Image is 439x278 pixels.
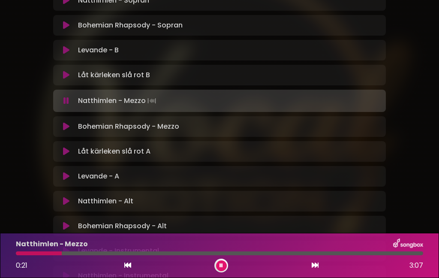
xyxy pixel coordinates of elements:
font: Låt kärleken slå rot A [78,146,150,156]
img: waveform4.gif [146,95,158,107]
font: Natthimlen - Mezzo [16,239,88,249]
img: songbox-logo-white.png [393,239,423,250]
font: Bohemian Rhapsody - Sopran [78,20,183,30]
font: Bohemian Rhapsody - Alt [78,221,167,231]
font: Levande - B [78,45,119,55]
font: Natthimlen - Mezzo [78,96,146,106]
span: 0:21 [16,260,27,270]
font: 3:07 [409,260,423,270]
font: Natthimlen - Alt [78,196,133,206]
font: Bohemian Rhapsody - Mezzo [78,121,179,131]
font: Låt kärleken slå rot B [78,70,150,80]
font: Levande - A [78,171,119,181]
